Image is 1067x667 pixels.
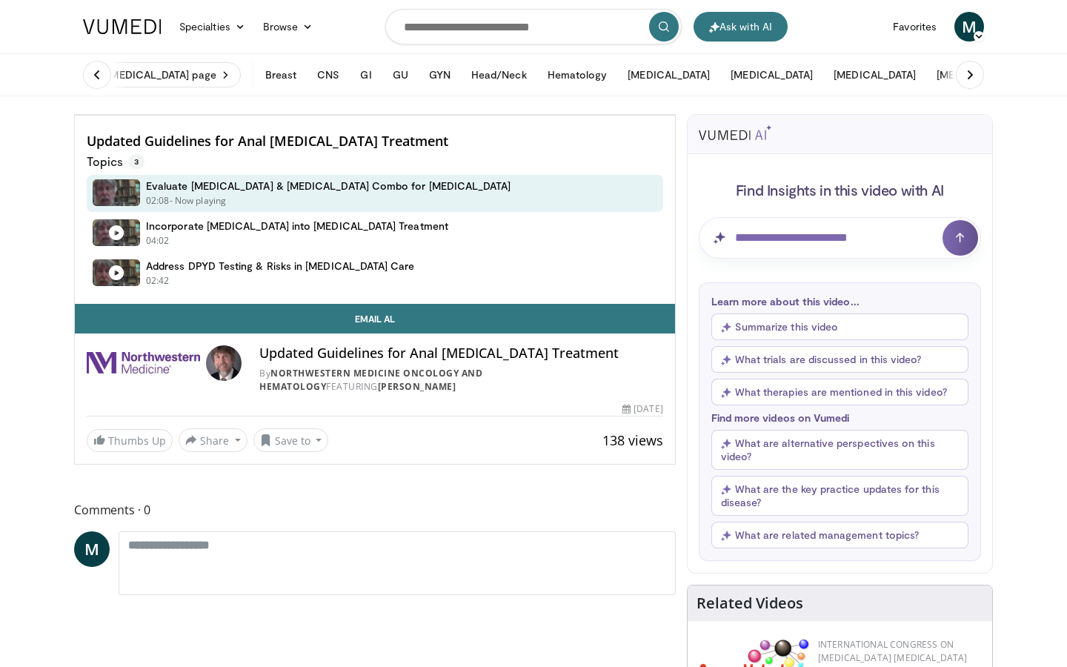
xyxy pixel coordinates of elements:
[711,522,968,548] button: What are related management topics?
[146,194,170,208] p: 02:08
[619,60,719,90] button: [MEDICAL_DATA]
[384,60,417,90] button: GU
[146,259,415,273] h4: Address DPYD Testing & Risks in [MEDICAL_DATA] Care
[83,19,162,34] img: VuMedi Logo
[722,60,822,90] button: [MEDICAL_DATA]
[87,154,144,169] p: Topics
[928,60,1028,90] button: [MEDICAL_DATA]
[711,430,968,470] button: What are alternative perspectives on this video?
[259,345,662,362] h4: Updated Guidelines for Anal [MEDICAL_DATA] Treatment
[87,345,200,381] img: Northwestern Medicine Oncology and Hematology
[420,60,459,90] button: GYN
[146,219,448,233] h4: Incorporate [MEDICAL_DATA] into [MEDICAL_DATA] Treatment
[539,60,616,90] button: Hematology
[75,304,675,333] a: Email Al
[128,154,144,169] span: 3
[385,9,682,44] input: Search topics, interventions
[146,274,170,288] p: 02:42
[711,295,968,308] p: Learn more about this video...
[351,60,380,90] button: GI
[74,62,241,87] a: Visit [MEDICAL_DATA] page
[170,194,227,208] p: - Now playing
[146,179,511,193] h4: Evaluate [MEDICAL_DATA] & [MEDICAL_DATA] Combo for [MEDICAL_DATA]
[206,345,242,381] img: Avatar
[259,367,662,394] div: By FEATURING
[825,60,925,90] button: [MEDICAL_DATA]
[75,115,675,116] video-js: Video Player
[170,12,254,42] a: Specialties
[699,180,981,199] h4: Find Insights in this video with AI
[74,500,676,520] span: Comments 0
[179,428,247,452] button: Share
[884,12,945,42] a: Favorites
[74,531,110,567] a: M
[602,431,663,449] span: 138 views
[697,594,803,612] h4: Related Videos
[308,60,348,90] button: CNS
[954,12,984,42] a: M
[259,367,482,393] a: Northwestern Medicine Oncology and Hematology
[87,133,663,150] h4: Updated Guidelines for Anal [MEDICAL_DATA] Treatment
[256,60,305,90] button: Breast
[254,12,322,42] a: Browse
[462,60,536,90] button: Head/Neck
[622,402,662,416] div: [DATE]
[694,12,788,42] button: Ask with AI
[818,638,968,664] a: International Congress on [MEDICAL_DATA] [MEDICAL_DATA]
[699,125,771,140] img: vumedi-ai-logo.svg
[711,411,968,424] p: Find more videos on Vumedi
[146,234,170,248] p: 04:02
[711,379,968,405] button: What therapies are mentioned in this video?
[87,429,173,452] a: Thumbs Up
[711,346,968,373] button: What trials are discussed in this video?
[699,217,981,259] input: Question for AI
[711,313,968,340] button: Summarize this video
[378,380,456,393] a: [PERSON_NAME]
[711,476,968,516] button: What are the key practice updates for this disease?
[253,428,329,452] button: Save to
